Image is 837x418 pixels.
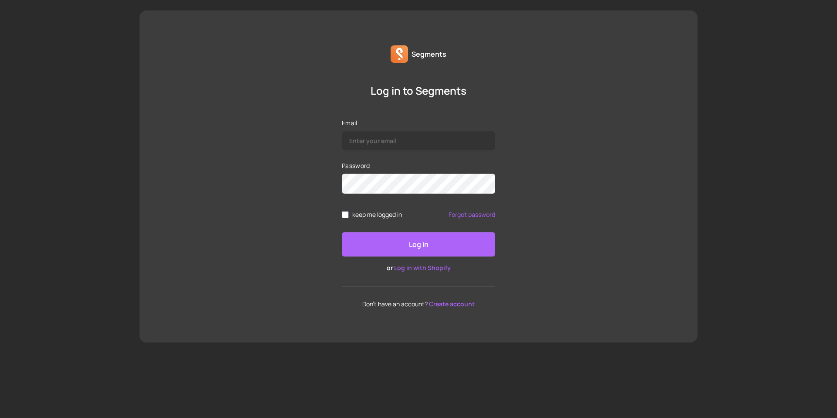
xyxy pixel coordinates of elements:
[449,211,495,218] a: Forgot password
[342,232,495,257] button: Log in
[342,301,495,308] p: Don't have an account?
[342,264,495,272] p: or
[429,300,475,308] a: Create account
[412,49,446,59] p: Segments
[342,174,495,194] input: Password
[342,161,495,170] label: Password
[352,211,402,218] span: keep me logged in
[342,131,495,151] input: Email
[394,264,451,272] a: Log in with Shopify
[342,211,349,218] input: remember me
[409,239,429,250] p: Log in
[342,84,495,98] p: Log in to Segments
[342,119,495,127] label: Email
